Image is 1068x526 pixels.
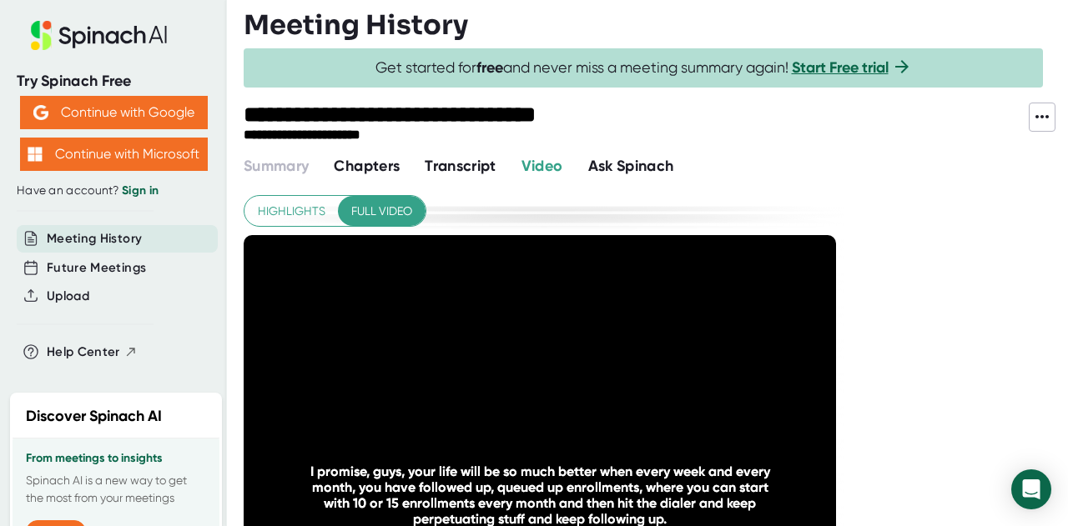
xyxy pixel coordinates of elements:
b: free [476,58,503,77]
button: Continue with Microsoft [20,138,208,171]
span: Video [521,157,563,175]
span: Transcript [425,157,496,175]
span: Chapters [334,157,400,175]
span: Ask Spinach [588,157,674,175]
span: Highlights [258,201,325,222]
span: Full video [351,201,412,222]
span: Get started for and never miss a meeting summary again! [375,58,912,78]
span: Summary [244,157,309,175]
img: Aehbyd4JwY73AAAAAElFTkSuQmCC [33,105,48,120]
a: Start Free trial [792,58,889,77]
button: Continue with Google [20,96,208,129]
button: Video [521,155,563,178]
a: Sign in [122,183,159,198]
div: Try Spinach Free [17,72,210,91]
button: Meeting History [47,229,142,248]
button: Highlights [244,196,339,227]
button: Chapters [334,155,400,178]
h3: From meetings to insights [26,452,206,465]
button: Future Meetings [47,258,146,278]
h2: Discover Spinach AI [26,405,162,428]
button: Summary [244,155,309,178]
button: Help Center [47,343,138,362]
button: Transcript [425,155,496,178]
p: Spinach AI is a new way to get the most from your meetings [26,472,206,507]
div: Have an account? [17,183,210,198]
h3: Meeting History [244,9,468,41]
button: Upload [47,287,89,306]
button: Full video [338,196,426,227]
button: Ask Spinach [588,155,674,178]
span: Help Center [47,343,120,362]
div: Open Intercom Messenger [1011,469,1051,509]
